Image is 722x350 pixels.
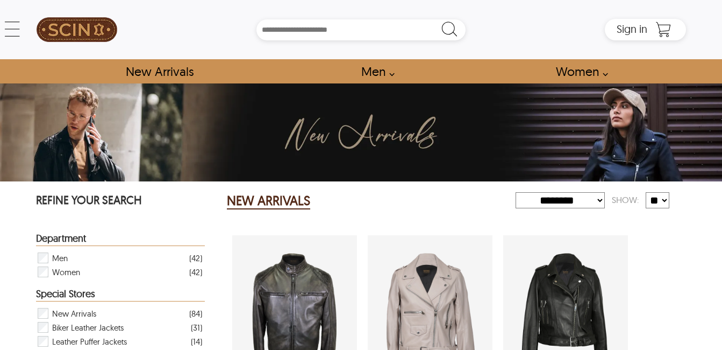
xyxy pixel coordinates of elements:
div: Filter Men New Arrivals [37,251,202,265]
div: Heading Filter New Arrivals by Special Stores [36,289,205,302]
a: Shop New Arrivals [113,59,205,83]
a: shop men's leather jackets [349,59,401,83]
a: Sign in [617,26,647,34]
span: Women [52,265,80,279]
h2: NEW ARRIVALS [227,192,310,209]
div: Filter Women New Arrivals [37,265,202,279]
img: SCIN [37,5,117,54]
div: ( 42 ) [189,251,202,265]
div: ( 84 ) [189,307,202,320]
div: Filter Leather Puffer Jackets New Arrivals [37,334,202,348]
span: Men [52,251,68,265]
p: REFINE YOUR SEARCH [36,192,205,210]
div: ( 14 ) [191,335,202,348]
a: SCIN [36,5,117,54]
div: Show: [605,191,646,209]
div: Filter Biker Leather Jackets New Arrivals [37,320,202,334]
span: New Arrivals [52,306,96,320]
div: New Arrivals 85 Results Found [227,190,503,212]
a: Shop Women Leather Jackets [544,59,614,83]
div: ( 31 ) [191,321,202,334]
span: Leather Puffer Jackets [52,334,127,348]
span: Biker Leather Jackets [52,320,124,334]
div: Filter New Arrivals New Arrivals [37,306,202,320]
span: Sign in [617,22,647,36]
div: Heading Filter New Arrivals by Department [36,233,205,246]
div: ( 42 ) [189,265,202,279]
a: Shopping Cart [653,22,674,38]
